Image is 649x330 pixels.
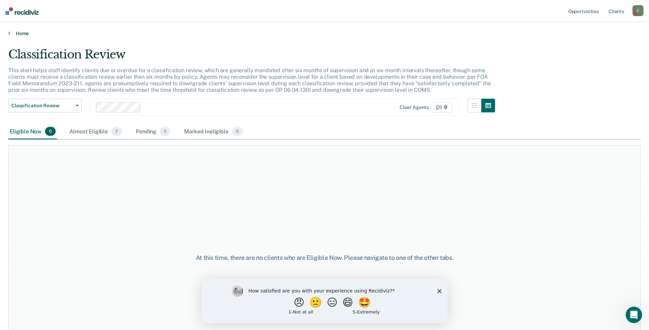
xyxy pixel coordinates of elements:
iframe: Survey by Kim from Recidiviz [202,279,448,323]
div: Eligible Now0 [8,124,57,139]
div: Marked Ineligible5 [183,124,244,139]
iframe: Intercom live chat [626,307,642,323]
span: Classification Review [11,103,73,109]
span: 0 [160,127,170,136]
div: Almost Eligible2 [68,124,123,139]
a: Home [8,30,641,36]
span: D1 [432,102,452,113]
span: 0 [45,127,56,136]
div: Clear agents [400,104,429,110]
img: Recidiviz [5,7,38,15]
button: C [633,5,644,16]
p: This alert helps staff identify clients due or overdue for a classification review, which are gen... [8,67,491,93]
span: 2 [111,127,122,136]
div: At this time, there are no clients who are Eligible Now. Please navigate to one of the other tabs. [167,254,483,262]
div: Pending0 [134,124,172,139]
div: Classification Review [8,47,495,67]
span: 5 [232,127,243,136]
button: Classification Review [8,99,82,112]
